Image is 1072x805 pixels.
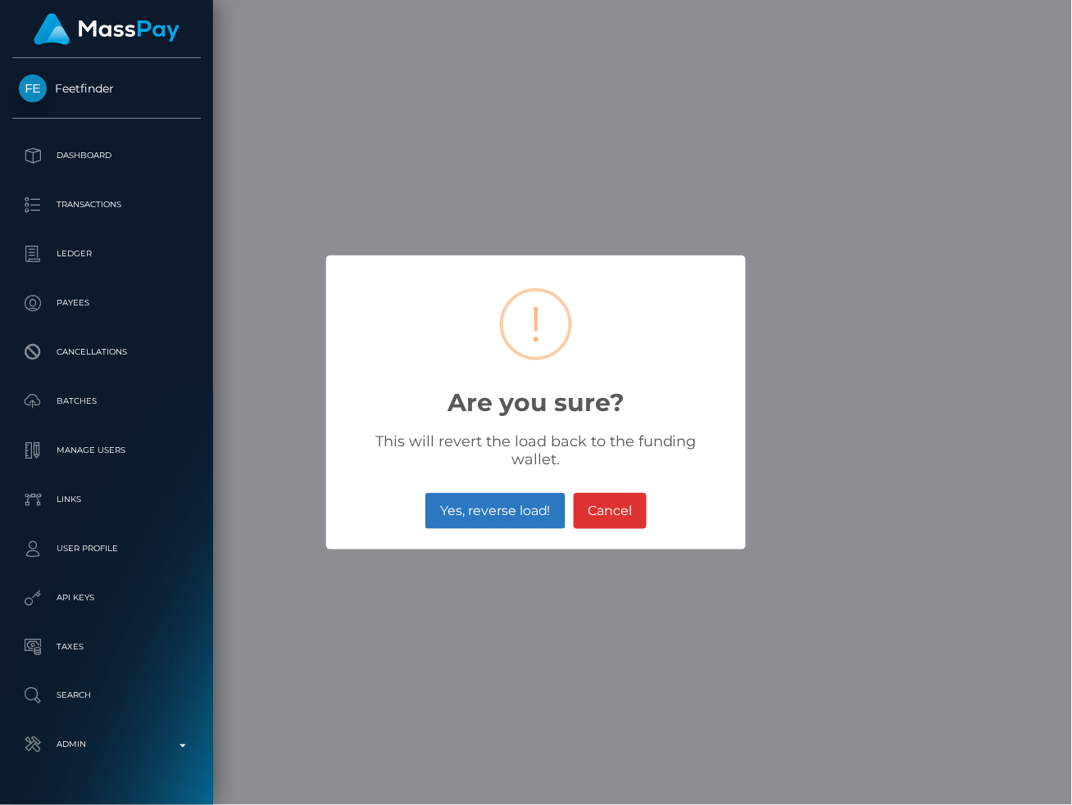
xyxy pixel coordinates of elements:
[19,75,47,102] img: Feetfinder
[19,536,194,561] p: User Profile
[19,242,194,266] p: Ledger
[19,438,194,463] p: Manage Users
[326,418,746,473] div: This will revert the load back to the funding wallet.
[19,733,194,758] p: Admin
[19,586,194,610] p: API Keys
[19,291,194,315] p: Payees
[19,389,194,414] p: Batches
[34,13,179,45] img: MassPay Logo
[19,487,194,512] p: Links
[19,635,194,659] p: Taxes
[19,340,194,364] p: Cancellations
[326,369,746,418] h2: Are you sure?
[12,81,201,96] span: Feetfinder
[529,292,543,357] div: !
[19,143,194,168] p: Dashboard
[574,493,647,529] button: Cancel
[425,493,565,529] button: Yes, reverse load!
[19,684,194,708] p: Search
[19,192,194,217] p: Transactions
